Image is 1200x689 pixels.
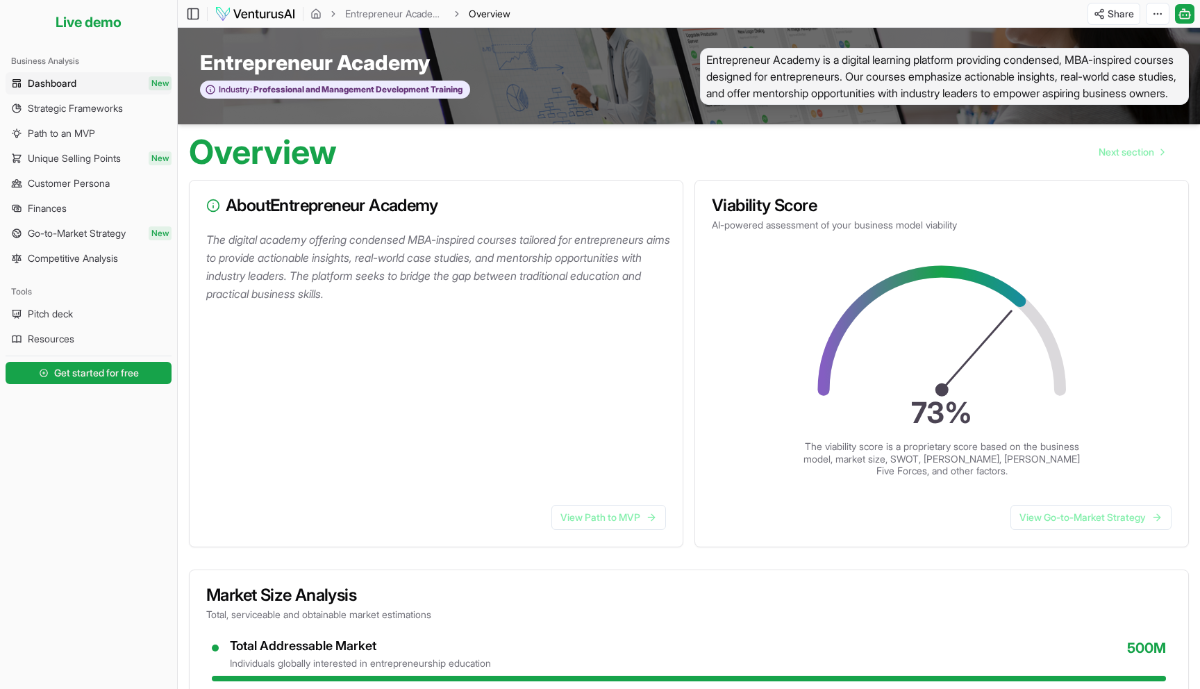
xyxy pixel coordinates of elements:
div: Business Analysis [6,50,172,72]
span: Entrepreneur Academy [200,50,430,75]
div: Tools [6,281,172,303]
span: Pitch deck [28,307,73,321]
p: The viability score is a proprietary score based on the business model, market size, SWOT, [PERSO... [803,440,1081,477]
span: Industry: [219,84,252,95]
a: View Path to MVP [551,505,666,530]
button: Share [1087,3,1140,25]
span: 500M [1127,638,1166,671]
p: AI-powered assessment of your business model viability [712,218,1172,232]
h3: Viability Score [712,197,1172,214]
a: Strategic Frameworks [6,97,172,119]
a: Go-to-Market StrategyNew [6,222,172,244]
a: Get started for free [6,359,172,387]
img: logo [215,6,296,22]
h3: About Entrepreneur Academy [206,197,666,214]
span: Professional and Management Development Training [252,84,462,95]
span: Unique Selling Points [28,151,121,165]
a: Pitch deck [6,303,172,325]
span: Go-to-Market Strategy [28,226,126,240]
a: Go to next page [1087,138,1175,166]
span: Next section [1099,145,1154,159]
p: The digital academy offering condensed MBA-inspired courses tailored for entrepreneurs aims to pr... [206,231,672,303]
span: Entrepreneur Academy is a digital learning platform providing condensed, MBA-inspired courses des... [700,48,1189,105]
span: Path to an MVP [28,126,95,140]
button: Get started for free [6,362,172,384]
span: Strategic Frameworks [28,101,123,115]
a: Entrepreneur Academy [345,7,445,21]
a: Finances [6,197,172,219]
a: Path to an MVP [6,122,172,144]
button: Industry:Professional and Management Development Training [200,81,470,99]
p: Total, serviceable and obtainable market estimations [206,608,1172,622]
a: Customer Persona [6,172,172,194]
nav: breadcrumb [310,7,510,21]
text: 73 % [911,395,972,430]
nav: pagination [1087,138,1175,166]
span: Resources [28,332,74,346]
span: Customer Persona [28,176,110,190]
a: DashboardNew [6,72,172,94]
span: New [149,226,172,240]
a: View Go-to-Market Strategy [1010,505,1172,530]
span: New [149,151,172,165]
span: New [149,76,172,90]
a: Resources [6,328,172,350]
span: Finances [28,201,67,215]
h3: Market Size Analysis [206,587,1172,604]
span: Overview [469,7,510,21]
a: Competitive Analysis [6,247,172,269]
span: Get started for free [54,366,139,380]
div: Total Addressable Market [230,638,491,654]
span: Competitive Analysis [28,251,118,265]
span: Dashboard [28,76,76,90]
div: individuals globally interested in entrepreneurship education [230,656,491,670]
a: Unique Selling PointsNew [6,147,172,169]
h1: Overview [189,135,337,169]
span: Share [1108,7,1134,21]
